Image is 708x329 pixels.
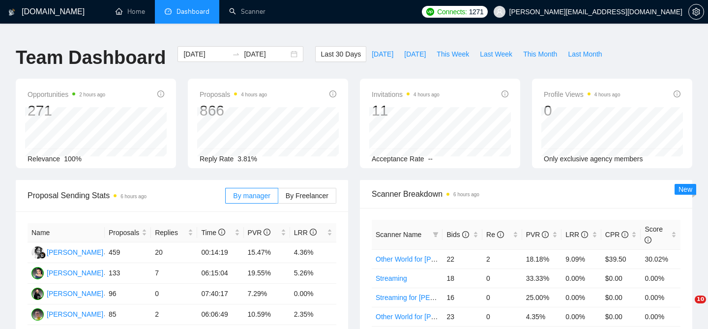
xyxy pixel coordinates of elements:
[641,307,680,326] td: 0.00%
[621,231,628,238] span: info-circle
[294,229,317,237] span: LRR
[372,155,424,163] span: Acceptance Rate
[232,50,240,58] span: swap-right
[561,288,601,307] td: 0.00%
[64,155,82,163] span: 100%
[462,231,469,238] span: info-circle
[453,192,479,197] time: 6 hours ago
[522,269,562,288] td: 33.33%
[105,223,151,242] th: Proposals
[518,46,562,62] button: This Month
[31,246,44,259] img: GB
[601,269,641,288] td: $0.00
[31,310,103,318] a: YT[PERSON_NAME]
[157,90,164,97] span: info-circle
[151,263,197,284] td: 7
[522,288,562,307] td: 25.00%
[244,284,290,304] td: 7.29%
[372,49,393,60] span: [DATE]
[244,242,290,263] td: 15.47%
[469,6,484,17] span: 1271
[431,46,474,62] button: This Week
[522,249,562,269] td: 18.18%
[542,231,549,238] span: info-circle
[645,237,651,243] span: info-circle
[501,90,508,97] span: info-circle
[426,8,434,16] img: upwork-logo.png
[565,231,588,239] span: LRR
[442,307,482,326] td: 23
[561,269,601,288] td: 0.00%
[601,307,641,326] td: $0.00
[151,304,197,325] td: 2
[601,288,641,307] td: $0.00
[376,274,407,282] a: Streaming
[28,189,225,202] span: Proposal Sending Stats
[601,249,641,269] td: $39.50
[165,8,172,15] span: dashboard
[641,249,680,269] td: 30.02%
[399,46,431,62] button: [DATE]
[47,288,103,299] div: [PERSON_NAME]
[31,267,44,279] img: H
[526,231,549,239] span: PVR
[290,304,336,325] td: 2.35%
[197,263,243,284] td: 06:15:04
[442,288,482,307] td: 16
[482,269,522,288] td: 0
[244,49,289,60] input: End date
[28,101,105,120] div: 271
[197,242,243,263] td: 00:14:19
[442,249,482,269] td: 22
[290,242,336,263] td: 4.36%
[689,8,704,16] span: setting
[229,7,265,16] a: searchScanner
[28,89,105,100] span: Opportunities
[482,288,522,307] td: 0
[31,269,103,276] a: H[PERSON_NAME]
[675,296,698,319] iframe: Intercom live chat
[237,155,257,163] span: 3.81%
[16,46,166,69] h1: Team Dashboard
[105,284,151,304] td: 96
[31,308,44,321] img: YT
[248,229,271,237] span: PVR
[605,231,628,239] span: CPR
[218,229,225,236] span: info-circle
[688,4,704,20] button: setting
[197,304,243,325] td: 06:06:49
[151,223,197,242] th: Replies
[482,249,522,269] td: 2
[31,289,103,297] a: EZ[PERSON_NAME]
[695,296,706,303] span: 10
[641,269,680,288] td: 0.00%
[594,92,620,97] time: 4 hours ago
[321,49,361,60] span: Last 30 Days
[480,49,512,60] span: Last Week
[486,231,504,239] span: Re
[233,192,270,200] span: By manager
[105,304,151,325] td: 85
[244,304,290,325] td: 10.59%
[581,231,588,238] span: info-circle
[28,223,105,242] th: Name
[413,92,440,97] time: 4 hours ago
[431,227,441,242] span: filter
[109,227,140,238] span: Proposals
[120,194,147,199] time: 6 hours ago
[433,232,439,238] span: filter
[105,242,151,263] td: 459
[674,90,680,97] span: info-circle
[376,313,481,321] a: Other World for [PERSON_NAME]
[290,284,336,304] td: 0.00%
[151,242,197,263] td: 20
[197,284,243,304] td: 07:40:17
[688,8,704,16] a: setting
[31,248,103,256] a: GB[PERSON_NAME]
[47,268,103,278] div: [PERSON_NAME]
[8,4,15,20] img: logo
[372,188,680,200] span: Scanner Breakdown
[177,7,209,16] span: Dashboard
[155,227,186,238] span: Replies
[562,46,607,62] button: Last Month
